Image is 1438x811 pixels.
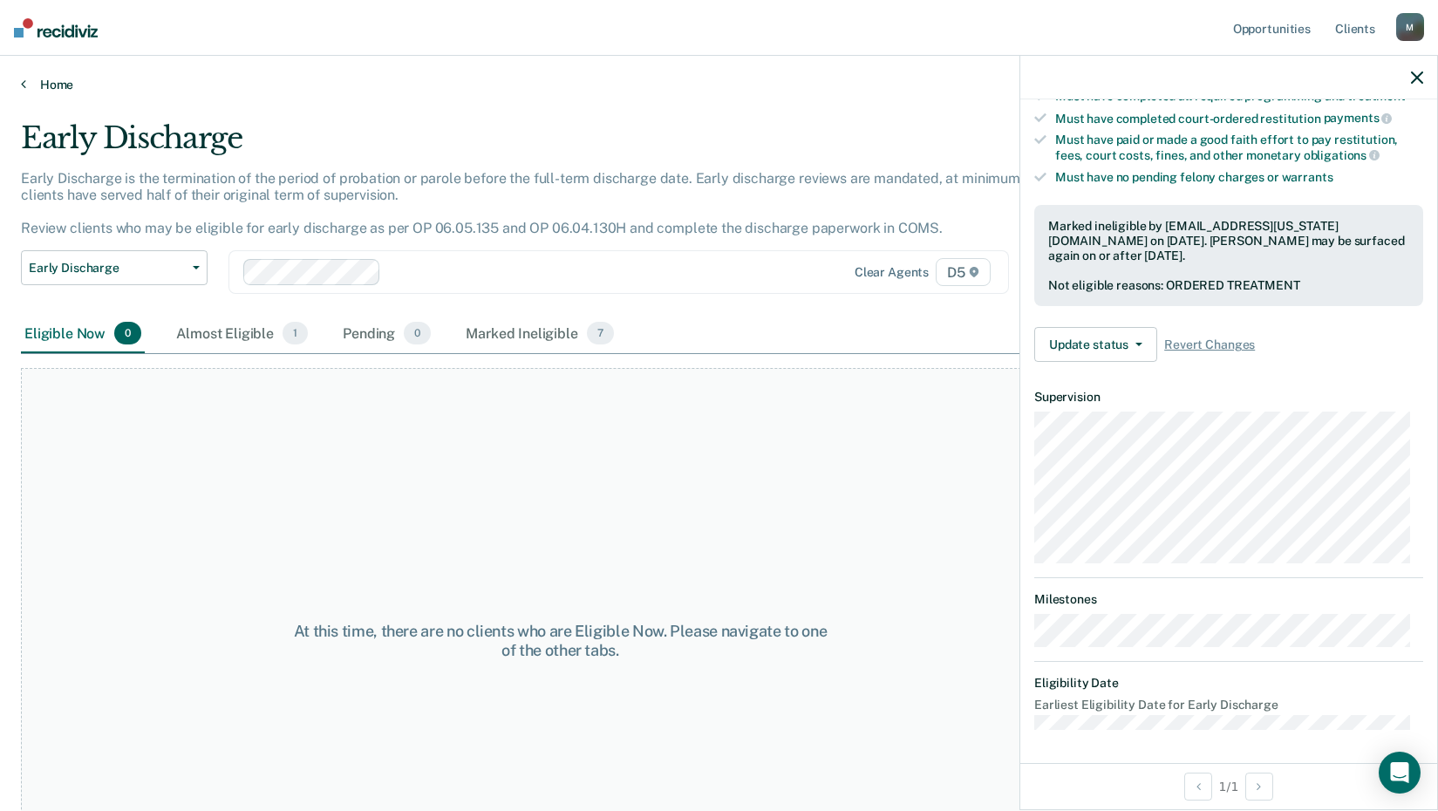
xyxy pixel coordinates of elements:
[1324,111,1393,125] span: payments
[1034,676,1423,691] dt: Eligibility Date
[14,18,98,37] img: Recidiviz
[1034,390,1423,405] dt: Supervision
[1055,111,1423,126] div: Must have completed court-ordered restitution
[1048,219,1409,262] div: Marked ineligible by [EMAIL_ADDRESS][US_STATE][DOMAIN_NAME] on [DATE]. [PERSON_NAME] may be surfa...
[291,622,829,659] div: At this time, there are no clients who are Eligible Now. Please navigate to one of the other tabs.
[1048,278,1409,293] div: Not eligible reasons: ORDERED TREATMENT
[462,315,617,353] div: Marked Ineligible
[1184,773,1212,801] button: Previous Opportunity
[1055,133,1423,162] div: Must have paid or made a good faith effort to pay restitution, fees, court costs, fines, and othe...
[114,322,141,344] span: 0
[1304,148,1380,162] span: obligations
[1282,170,1333,184] span: warrants
[1034,592,1423,607] dt: Milestones
[283,322,308,344] span: 1
[1347,89,1406,103] span: treatment
[936,258,991,286] span: D5
[29,261,186,276] span: Early Discharge
[1379,752,1421,794] div: Open Intercom Messenger
[21,170,1058,237] p: Early Discharge is the termination of the period of probation or parole before the full-term disc...
[855,265,929,280] div: Clear agents
[1020,763,1437,809] div: 1 / 1
[1164,337,1255,352] span: Revert Changes
[1396,13,1424,41] div: M
[404,322,431,344] span: 0
[1245,773,1273,801] button: Next Opportunity
[21,77,1417,92] a: Home
[1034,698,1423,712] dt: Earliest Eligibility Date for Early Discharge
[1055,170,1423,185] div: Must have no pending felony charges or
[173,315,311,353] div: Almost Eligible
[21,120,1100,170] div: Early Discharge
[1034,327,1157,362] button: Update status
[21,315,145,353] div: Eligible Now
[339,315,434,353] div: Pending
[587,322,614,344] span: 7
